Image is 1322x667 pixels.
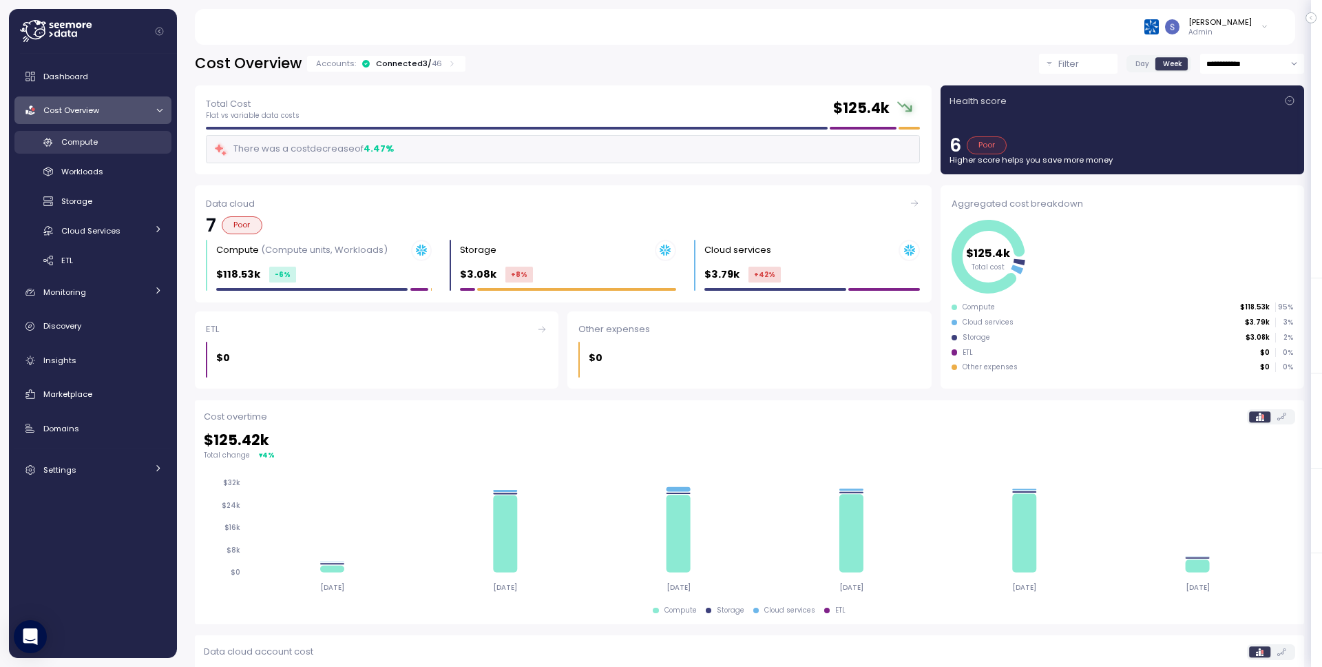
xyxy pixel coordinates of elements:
[14,219,171,242] a: Cloud Services
[204,410,267,424] p: Cost overtime
[206,216,216,234] p: 7
[1135,59,1149,69] span: Day
[216,243,388,257] div: Compute
[966,245,1011,260] tspan: $125.4k
[14,620,47,653] div: Open Intercom Messenger
[14,380,171,408] a: Marketplace
[1188,28,1252,37] p: Admin
[14,347,171,374] a: Insights
[833,99,890,119] h2: $ 125.4k
[505,267,533,283] div: +8 %
[1188,17,1252,28] div: [PERSON_NAME]
[222,501,240,510] tspan: $24k
[1276,302,1292,312] p: 95 %
[704,267,739,283] p: $3.79k
[61,225,120,236] span: Cloud Services
[320,583,344,592] tspan: [DATE]
[967,136,1007,154] div: Poor
[307,56,465,72] div: Accounts:Connected3/46
[1185,583,1209,592] tspan: [DATE]
[222,216,262,234] div: Poor
[664,606,697,615] div: Compute
[227,546,240,555] tspan: $8k
[667,583,691,592] tspan: [DATE]
[949,94,1007,108] p: Health score
[949,136,961,154] p: 6
[1276,348,1292,358] p: 0 %
[1246,333,1270,342] p: $3.08k
[14,415,171,442] a: Domains
[952,197,1293,211] div: Aggregated cost breakdown
[764,606,815,615] div: Cloud services
[261,243,388,256] p: (Compute units, Workloads)
[43,320,81,331] span: Discovery
[1276,318,1292,327] p: 3 %
[1163,59,1182,69] span: Week
[14,131,171,154] a: Compute
[259,450,275,460] div: ▾
[1276,362,1292,372] p: 0 %
[223,479,240,488] tspan: $32k
[839,583,863,592] tspan: [DATE]
[963,302,995,312] div: Compute
[949,154,1295,165] p: Higher score helps you save more money
[704,243,771,257] div: Cloud services
[195,311,558,389] a: ETL$0
[460,267,496,283] p: $3.08k
[43,355,76,366] span: Insights
[14,161,171,183] a: Workloads
[1165,19,1179,34] img: ACg8ocLCy7HMj59gwelRyEldAl2GQfy23E10ipDNf0SDYCnD3y85RA=s96-c
[1058,57,1079,71] p: Filter
[376,58,442,69] div: Connected 3 /
[14,190,171,213] a: Storage
[206,111,300,121] p: Flat vs variable data costs
[1240,302,1270,312] p: $118.53k
[224,524,240,533] tspan: $16k
[1245,318,1270,327] p: $3.79k
[14,63,171,90] a: Dashboard
[1144,19,1159,34] img: 68790ce639d2d68da1992664.PNG
[1276,333,1292,342] p: 2 %
[717,606,744,615] div: Storage
[1260,348,1270,358] p: $0
[972,262,1005,271] tspan: Total cost
[963,333,990,342] div: Storage
[748,267,781,283] div: +42 %
[835,606,846,615] div: ETL
[195,54,302,74] h2: Cost Overview
[204,431,1295,451] h2: $ 125.42k
[195,185,932,302] a: Data cloud7PoorCompute (Compute units, Workloads)$118.53k-6%Storage $3.08k+8%Cloud services $3.79...
[61,196,92,207] span: Storage
[963,362,1018,372] div: Other expenses
[262,450,275,460] div: 4 %
[14,456,171,484] a: Settings
[204,451,250,460] p: Total change
[14,278,171,306] a: Monitoring
[14,249,171,271] a: ETL
[14,313,171,340] a: Discovery
[589,350,602,366] p: $0
[1260,362,1270,372] p: $0
[43,105,99,116] span: Cost Overview
[1012,583,1036,592] tspan: [DATE]
[316,58,356,69] p: Accounts:
[61,166,103,177] span: Workloads
[204,645,313,659] p: Data cloud account cost
[43,423,79,434] span: Domains
[364,142,394,156] div: 4.47 %
[14,96,171,124] a: Cost Overview
[963,348,973,358] div: ETL
[231,568,240,577] tspan: $0
[43,389,92,400] span: Marketplace
[206,322,547,336] div: ETL
[460,243,496,257] div: Storage
[213,141,394,157] div: There was a cost decrease of
[151,26,168,37] button: Collapse navigation
[1039,54,1118,74] button: Filter
[61,136,98,147] span: Compute
[216,350,230,366] p: $0
[963,318,1014,327] div: Cloud services
[206,97,300,111] p: Total Cost
[43,464,76,475] span: Settings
